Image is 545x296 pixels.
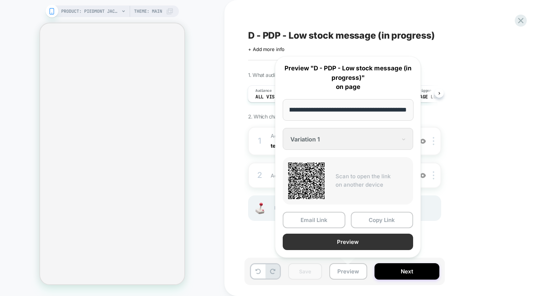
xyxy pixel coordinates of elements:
button: Preview [329,263,367,280]
img: close [433,171,434,179]
span: D - PDP - Low stock message (in progress) [248,30,435,41]
span: Audience [255,88,272,93]
div: 2 [256,168,263,183]
p: Preview "D - PDP - Low stock message (in progress)" on page [283,64,413,92]
span: + Add more info [248,46,285,52]
span: 1. What audience and where will the experience run? [248,72,362,78]
button: Next [375,263,439,280]
span: 2. Which changes the experience contains? [248,113,343,120]
button: Preview [283,234,413,250]
img: close [433,137,434,145]
button: Email Link [283,212,345,228]
span: All Visitors [255,94,289,100]
img: Joystick [252,203,267,214]
span: Page Load [417,94,442,100]
button: Save [288,263,322,280]
span: Theme: MAIN [134,5,162,17]
span: PRODUCT: Piedmont Jacket [61,5,119,17]
button: Copy Link [351,212,413,228]
div: 1 [256,134,263,148]
p: Scan to open the link on another device [336,172,408,189]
